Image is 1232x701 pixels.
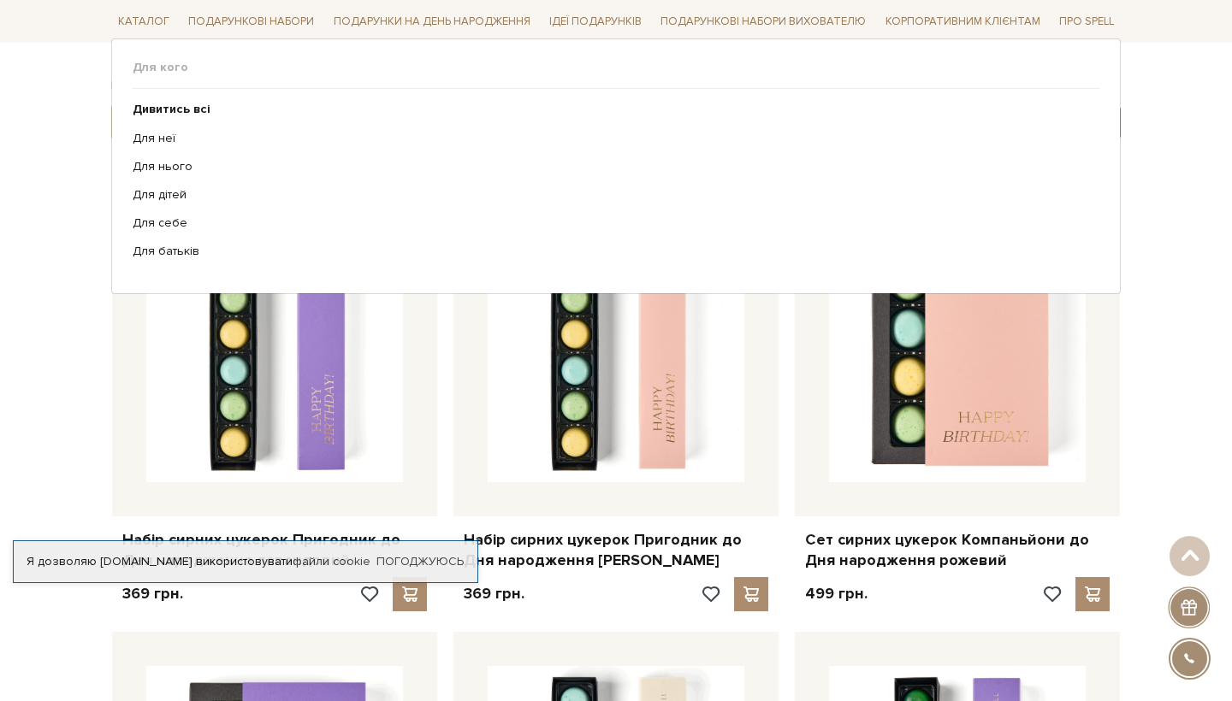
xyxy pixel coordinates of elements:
[133,215,1087,231] a: Для себе
[133,102,210,116] b: Дивитись всі
[14,554,477,569] div: Я дозволяю [DOMAIN_NAME] використовувати
[464,530,768,570] a: Набір сирних цукерок Пригодник до Дня народження [PERSON_NAME]
[327,9,537,35] a: Подарунки на День народження
[133,187,1087,203] a: Для дітей
[111,38,1121,293] div: Каталог
[133,102,1087,117] a: Дивитись всі
[805,584,868,604] p: 499 грн.
[122,530,427,570] a: Набір сирних цукерок Пригодник до Дня народження лавандовий
[181,9,321,35] a: Подарункові набори
[1052,9,1121,35] a: Про Spell
[464,584,524,604] p: 369 грн.
[133,130,1087,145] a: Для неї
[293,554,370,568] a: файли cookie
[111,9,176,35] a: Каталог
[133,60,1099,75] span: Для кого
[879,7,1047,36] a: Корпоративним клієнтам
[133,244,1087,259] a: Для батьків
[133,159,1087,174] a: Для нього
[122,584,183,604] p: 369 грн.
[376,554,464,569] a: Погоджуюсь
[542,9,649,35] a: Ідеї подарунків
[805,530,1110,570] a: Сет сирних цукерок Компаньйони до Дня народження рожевий
[654,7,873,36] a: Подарункові набори вихователю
